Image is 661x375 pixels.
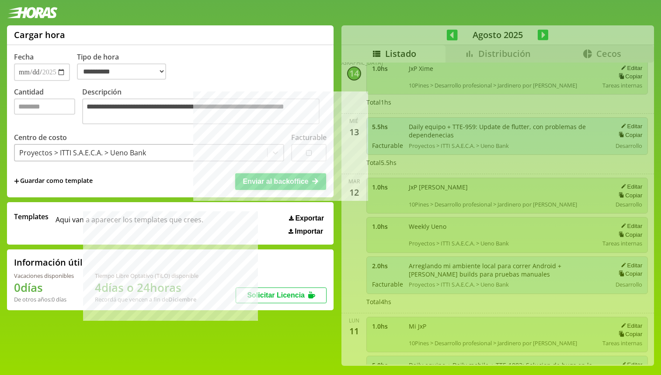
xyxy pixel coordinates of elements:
label: Cantidad [14,87,82,126]
div: De otros años: 0 días [14,295,74,303]
button: Enviar al backoffice [235,173,326,190]
div: Proyectos > ITTI S.A.E.C.A. > Ueno Bank [19,148,146,158]
span: +Guardar como template [14,176,93,186]
label: Tipo de hora [77,52,173,81]
h1: 4 días o 24 horas [95,280,198,295]
span: Importar [295,228,323,235]
span: Enviar al backoffice [243,178,308,185]
button: Solicitar Licencia [236,287,327,303]
div: Tiempo Libre Optativo (TiLO) disponible [95,272,198,280]
span: Exportar [295,214,324,222]
label: Facturable [291,133,327,142]
button: Exportar [286,214,327,223]
h1: Cargar hora [14,29,65,41]
h1: 0 días [14,280,74,295]
label: Centro de costo [14,133,67,142]
select: Tipo de hora [77,63,166,80]
label: Descripción [82,87,327,126]
img: logotipo [7,7,58,18]
div: Vacaciones disponibles [14,272,74,280]
div: Recordá que vencen a fin de [95,295,198,303]
span: + [14,176,19,186]
h2: Información útil [14,256,83,268]
textarea: Descripción [82,98,320,124]
input: Cantidad [14,98,75,115]
span: Aqui van a aparecer los templates que crees. [56,212,203,235]
b: Diciembre [168,295,196,303]
label: Fecha [14,52,34,62]
span: Solicitar Licencia [247,291,305,299]
span: Templates [14,212,49,221]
